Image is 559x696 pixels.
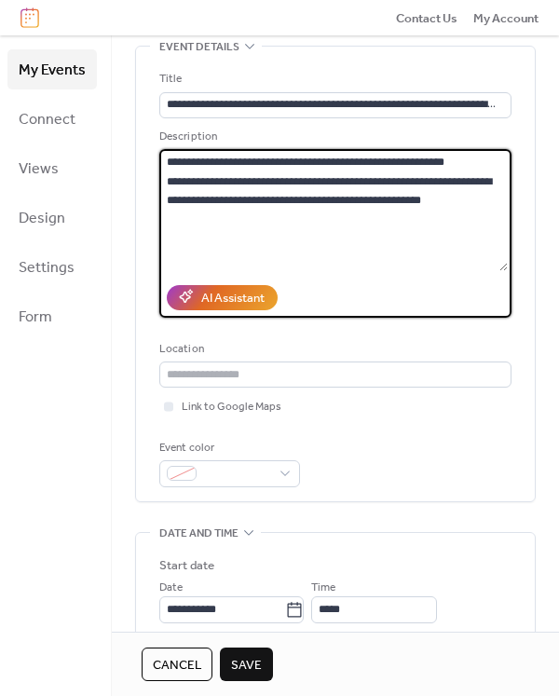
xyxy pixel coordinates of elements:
[159,579,183,597] span: Date
[7,99,97,139] a: Connect
[142,648,212,681] button: Cancel
[159,556,214,575] div: Start date
[20,7,39,28] img: logo
[7,247,97,287] a: Settings
[7,198,97,238] a: Design
[19,155,59,184] span: Views
[159,70,508,89] div: Title
[396,9,457,28] span: Contact Us
[231,656,262,675] span: Save
[311,579,335,597] span: Time
[7,49,97,89] a: My Events
[201,289,265,307] div: AI Assistant
[396,8,457,27] a: Contact Us
[19,56,86,85] span: My Events
[19,204,65,233] span: Design
[7,296,97,336] a: Form
[159,439,296,457] div: Event color
[167,285,278,309] button: AI Assistant
[159,524,239,542] span: Date and time
[159,38,239,57] span: Event details
[153,656,201,675] span: Cancel
[182,398,281,416] span: Link to Google Maps
[159,128,508,146] div: Description
[473,8,539,27] a: My Account
[19,253,75,282] span: Settings
[19,105,75,134] span: Connect
[19,303,52,332] span: Form
[7,148,97,188] a: Views
[220,648,273,681] button: Save
[473,9,539,28] span: My Account
[159,340,508,359] div: Location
